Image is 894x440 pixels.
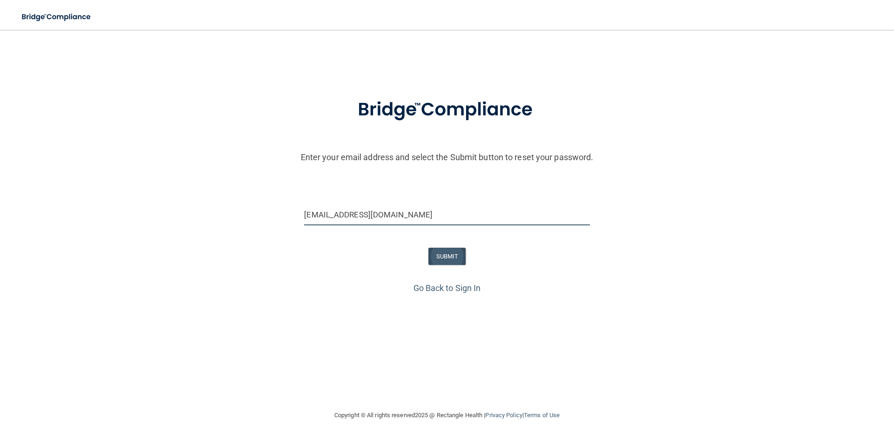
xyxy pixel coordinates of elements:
a: Go Back to Sign In [413,283,481,293]
a: Terms of Use [524,412,560,419]
img: bridge_compliance_login_screen.278c3ca4.svg [14,7,100,27]
div: Copyright © All rights reserved 2025 @ Rectangle Health | | [277,400,617,430]
button: SUBMIT [428,248,466,265]
a: Privacy Policy [485,412,522,419]
input: Email [304,204,589,225]
img: bridge_compliance_login_screen.278c3ca4.svg [339,86,555,134]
